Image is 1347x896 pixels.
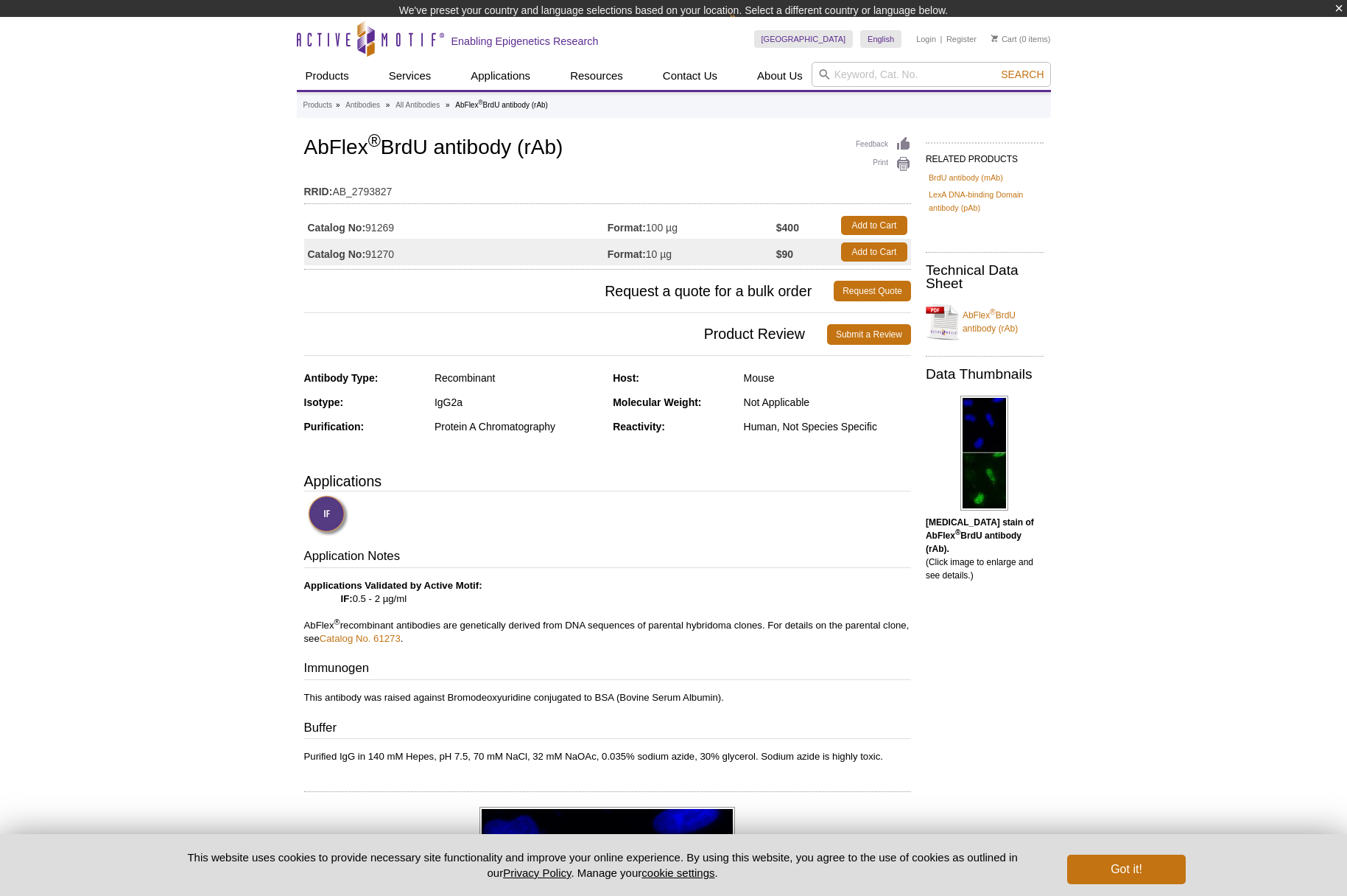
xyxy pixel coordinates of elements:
a: Contact Us [654,62,726,90]
a: Feedback [856,136,911,153]
h2: Data Thumbnails [926,368,1044,381]
li: AbFlex BrdU antibody (rAb) [455,101,548,109]
p: This website uses cookies to provide necessary site functionality and improve your online experie... [162,850,1044,881]
strong: RRID: [304,185,333,198]
img: Your Cart [991,35,998,42]
li: » [336,101,340,109]
a: Login [916,34,936,44]
a: Services [380,62,440,90]
h3: Applications [304,470,911,492]
a: About Us [748,62,812,90]
img: AbFlex<sup>®</sup> BrdU antibody (rAb) tested by immunofluorescence. [960,396,1008,511]
button: cookie settings [641,867,714,879]
td: 100 µg [608,212,776,239]
li: » [446,101,450,109]
strong: Format: [608,248,646,261]
td: 10 µg [608,239,776,265]
span: Product Review [304,324,827,345]
td: 91269 [304,212,608,239]
sup: ® [955,528,960,536]
sup: ® [990,308,995,316]
sup: ® [334,617,340,626]
img: Immunofluorescence Validated [308,495,348,536]
li: (0 items) [991,30,1051,48]
span: Request a quote for a bulk order [304,281,834,301]
span: Search [1001,69,1044,80]
a: All Antibodies [395,99,440,112]
strong: Purification: [304,421,365,433]
div: Recombinant [435,371,602,385]
a: Cart [991,34,1017,44]
button: Search [996,68,1048,81]
strong: Catalog No: [308,248,366,261]
strong: IF: [341,593,353,604]
div: Protein A Chromatography [435,420,602,433]
a: Register [946,34,977,44]
img: Change Here [729,11,768,46]
a: Products [297,62,358,90]
li: | [940,30,943,48]
h2: Technical Data Sheet [926,264,1044,290]
a: Request Quote [834,281,911,301]
h2: Enabling Epigenetics Research [451,35,599,48]
a: [GEOGRAPHIC_DATA] [754,30,854,48]
a: Products [303,99,332,112]
strong: Molecular Weight: [613,396,701,408]
a: Add to Cart [841,216,907,235]
a: Print [856,156,911,172]
a: LexA DNA-binding Domain antibody (pAb) [929,188,1041,214]
h3: Immunogen [304,659,911,680]
td: 91270 [304,239,608,265]
p: Purified IgG in 140 mM Hepes, pH 7.5, 70 mM NaCl, 32 mM NaOAc, 0.035% sodium azide, 30% glycerol.... [304,750,911,763]
h3: Buffer [304,719,911,740]
li: » [386,101,390,109]
strong: Isotype: [304,396,344,408]
a: Submit a Review [827,324,911,345]
a: English [860,30,901,48]
strong: $400 [776,221,799,234]
strong: Reactivity: [613,421,665,433]
p: This antibody was raised against Bromodeoxyuridine conjugated to BSA (Bovine Serum Albumin). [304,691,911,704]
td: AB_2793827 [304,176,911,200]
strong: Antibody Type: [304,372,379,384]
sup: ® [478,99,482,106]
a: Catalog No. 61273 [320,633,401,644]
strong: Catalog No: [308,221,366,234]
a: Add to Cart [841,242,907,262]
p: (Click image to enlarge and see details.) [926,516,1044,582]
sup: ® [368,131,381,150]
div: Mouse [744,371,911,385]
button: Got it! [1067,855,1185,884]
div: IgG2a [435,396,602,409]
strong: $90 [776,248,793,261]
input: Keyword, Cat. No. [812,62,1051,87]
strong: Host: [613,372,639,384]
h1: AbFlex BrdU antibody (rAb) [304,136,911,161]
a: Applications [462,62,539,90]
a: Privacy Policy [503,867,571,879]
b: [MEDICAL_DATA] stain of AbFlex BrdU antibody (rAb). [926,517,1034,554]
h3: Application Notes [304,547,911,568]
b: Applications Validated by Active Motif: [304,580,482,591]
a: AbFlex®BrdU antibody (rAb) [926,300,1044,344]
p: 0.5 - 2 µg/ml AbFlex recombinant antibodies are genetically derived from DNA sequences of parenta... [304,579,911,645]
a: Antibodies [345,99,380,112]
div: Human, Not Species Specific [744,420,911,433]
a: Resources [561,62,632,90]
strong: Format: [608,221,646,234]
h2: RELATED PRODUCTS [926,142,1044,169]
a: BrdU antibody (mAb) [929,171,1003,184]
div: Not Applicable [744,396,911,409]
